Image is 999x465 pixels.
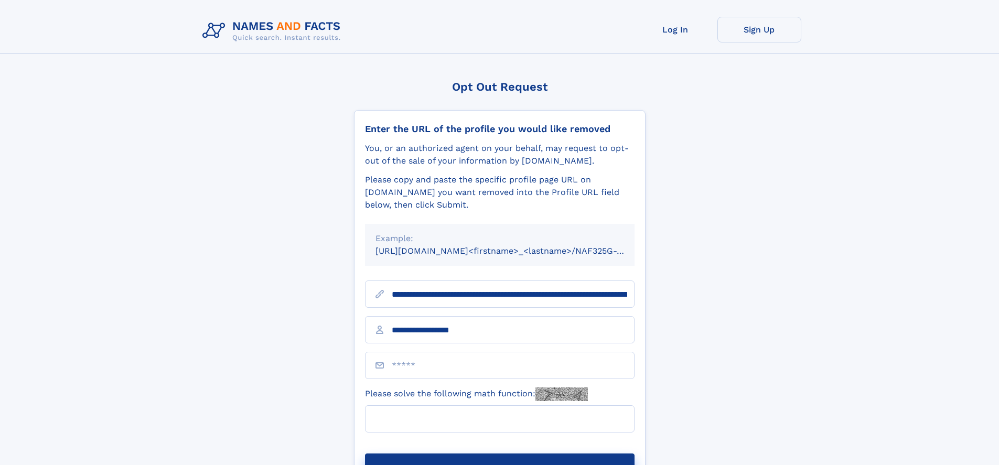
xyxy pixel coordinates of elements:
[365,387,588,401] label: Please solve the following math function:
[365,174,635,211] div: Please copy and paste the specific profile page URL on [DOMAIN_NAME] you want removed into the Pr...
[717,17,801,42] a: Sign Up
[365,123,635,135] div: Enter the URL of the profile you would like removed
[633,17,717,42] a: Log In
[198,17,349,45] img: Logo Names and Facts
[354,80,646,93] div: Opt Out Request
[375,232,624,245] div: Example:
[375,246,654,256] small: [URL][DOMAIN_NAME]<firstname>_<lastname>/NAF325G-xxxxxxxx
[365,142,635,167] div: You, or an authorized agent on your behalf, may request to opt-out of the sale of your informatio...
